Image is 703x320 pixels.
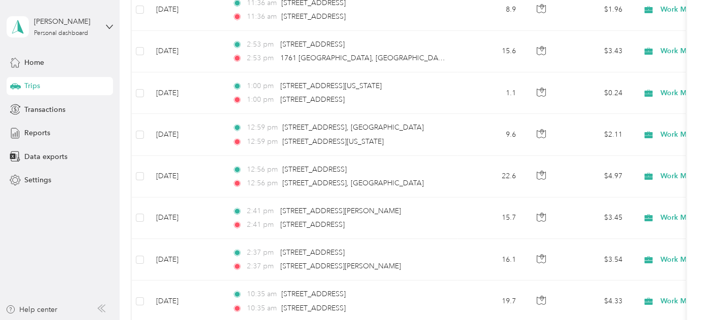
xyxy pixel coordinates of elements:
span: 2:37 pm [247,247,276,258]
span: [STREET_ADDRESS] [280,248,345,257]
span: [STREET_ADDRESS][PERSON_NAME] [280,262,401,270]
td: 9.6 [457,114,524,155]
span: [STREET_ADDRESS] [280,95,345,104]
td: $3.43 [560,31,631,72]
span: [STREET_ADDRESS], [GEOGRAPHIC_DATA] [282,123,424,132]
td: $3.45 [560,197,631,239]
span: 2:41 pm [247,206,276,217]
span: Data exports [24,151,67,162]
td: [DATE] [148,156,224,197]
span: 1:00 pm [247,81,276,92]
td: [DATE] [148,197,224,239]
span: 2:53 pm [247,39,276,50]
span: 12:59 pm [247,136,278,147]
span: 10:35 am [247,289,277,300]
td: [DATE] [148,31,224,72]
span: 12:59 pm [247,122,278,133]
td: [DATE] [148,114,224,155]
span: 2:37 pm [247,261,276,272]
td: 22.6 [457,156,524,197]
span: [STREET_ADDRESS] [280,40,345,49]
span: 11:36 am [247,11,277,22]
span: 12:56 pm [247,164,278,175]
span: Transactions [24,104,65,115]
span: 12:56 pm [247,178,278,189]
span: Trips [24,81,40,91]
td: [DATE] [148,72,224,114]
span: [STREET_ADDRESS] [281,290,346,298]
span: 10:35 am [247,303,277,314]
span: 2:41 pm [247,219,276,230]
span: [STREET_ADDRESS], [GEOGRAPHIC_DATA] [282,179,424,187]
span: [STREET_ADDRESS][US_STATE] [282,137,384,146]
iframe: Everlance-gr Chat Button Frame [646,263,703,320]
td: $3.54 [560,239,631,281]
span: [STREET_ADDRESS][US_STATE] [280,82,382,90]
div: Personal dashboard [34,30,88,36]
button: Help center [6,304,57,315]
span: [STREET_ADDRESS] [281,304,346,312]
td: 15.7 [457,197,524,239]
td: 1.1 [457,72,524,114]
td: $4.97 [560,156,631,197]
td: $2.11 [560,114,631,155]
span: 1:00 pm [247,94,276,105]
span: Settings [24,175,51,185]
span: [STREET_ADDRESS] [281,12,346,21]
span: Reports [24,128,50,138]
span: [STREET_ADDRESS] [282,165,347,174]
span: [STREET_ADDRESS][PERSON_NAME] [280,207,401,215]
td: 15.6 [457,31,524,72]
div: [PERSON_NAME] [34,16,97,27]
span: [STREET_ADDRESS] [280,220,345,229]
span: Home [24,57,44,68]
td: [DATE] [148,239,224,281]
span: 2:53 pm [247,53,276,64]
td: 16.1 [457,239,524,281]
td: $0.24 [560,72,631,114]
span: 1761 [GEOGRAPHIC_DATA], [GEOGRAPHIC_DATA] [280,54,449,62]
